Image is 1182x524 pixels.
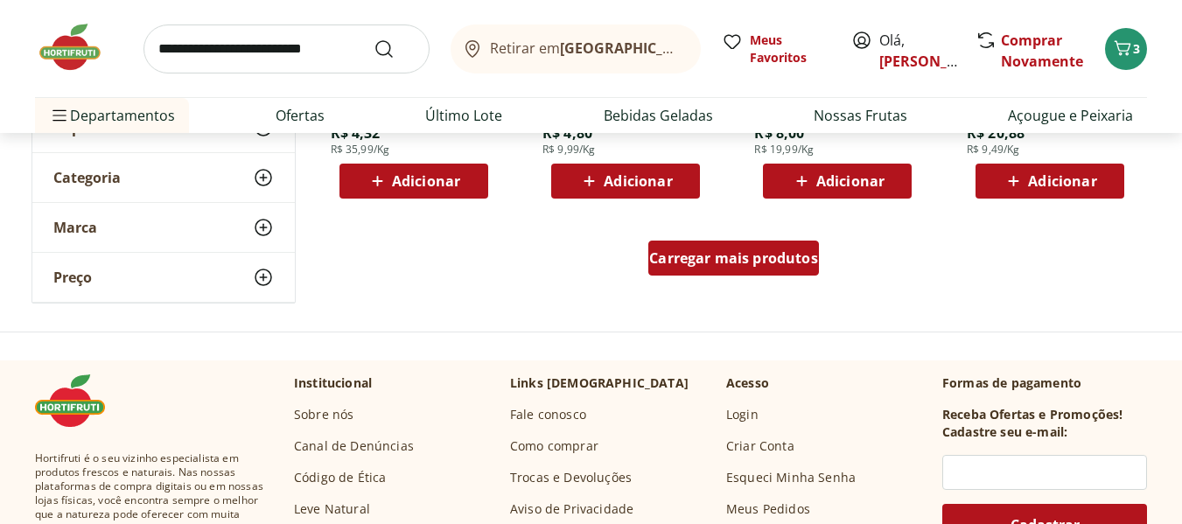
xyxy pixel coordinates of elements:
span: R$ 9,99/Kg [542,143,596,157]
button: Marca [32,203,295,252]
a: [PERSON_NAME] [879,52,993,71]
span: R$ 4,80 [542,123,592,143]
a: Leve Natural [294,500,370,518]
span: Meus Favoritos [750,31,830,66]
span: R$ 8,00 [754,123,804,143]
span: R$ 9,49/Kg [967,143,1020,157]
span: R$ 4,32 [331,123,381,143]
span: Olá, [879,30,957,72]
a: Bebidas Geladas [604,105,713,126]
a: Sobre nós [294,406,353,423]
a: Açougue e Peixaria [1008,105,1133,126]
button: Adicionar [551,164,700,199]
span: 3 [1133,40,1140,57]
span: R$ 35,99/Kg [331,143,390,157]
a: Último Lote [425,105,502,126]
button: Adicionar [763,164,912,199]
a: Meus Pedidos [726,500,810,518]
a: Meus Favoritos [722,31,830,66]
button: Submit Search [374,38,416,59]
span: Marca [53,219,97,236]
h3: Receba Ofertas e Promoções! [942,406,1123,423]
span: Retirar em [490,40,683,56]
h3: Cadastre seu e-mail: [942,423,1067,441]
a: Esqueci Minha Senha [726,469,856,486]
p: Links [DEMOGRAPHIC_DATA] [510,374,689,392]
img: Hortifruti [35,21,122,73]
p: Formas de pagamento [942,374,1147,392]
a: Ofertas [276,105,325,126]
span: R$ 19,99/Kg [754,143,814,157]
button: Adicionar [339,164,488,199]
a: Código de Ética [294,469,386,486]
button: Carrinho [1105,28,1147,70]
span: Preço [53,269,92,286]
input: search [143,24,430,73]
a: Nossas Frutas [814,105,907,126]
span: Adicionar [604,174,672,188]
a: Canal de Denúncias [294,437,414,455]
a: Como comprar [510,437,598,455]
button: Preço [32,253,295,302]
a: Criar Conta [726,437,794,455]
a: Login [726,406,759,423]
span: Departamento [53,119,157,136]
b: [GEOGRAPHIC_DATA]/[GEOGRAPHIC_DATA] [560,38,855,58]
img: Hortifruti [35,374,122,427]
span: Adicionar [816,174,885,188]
span: Adicionar [1028,174,1096,188]
p: Institucional [294,374,372,392]
span: Adicionar [392,174,460,188]
p: Acesso [726,374,769,392]
button: Adicionar [976,164,1124,199]
button: Menu [49,94,70,136]
span: Categoria [53,169,121,186]
button: Categoria [32,153,295,202]
a: Carregar mais produtos [648,241,819,283]
a: Fale conosco [510,406,586,423]
a: Trocas e Devoluções [510,469,632,486]
a: Comprar Novamente [1001,31,1083,71]
span: R$ 20,88 [967,123,1025,143]
span: Carregar mais produtos [649,251,818,265]
span: Departamentos [49,94,175,136]
button: Retirar em[GEOGRAPHIC_DATA]/[GEOGRAPHIC_DATA] [451,24,701,73]
a: Aviso de Privacidade [510,500,633,518]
